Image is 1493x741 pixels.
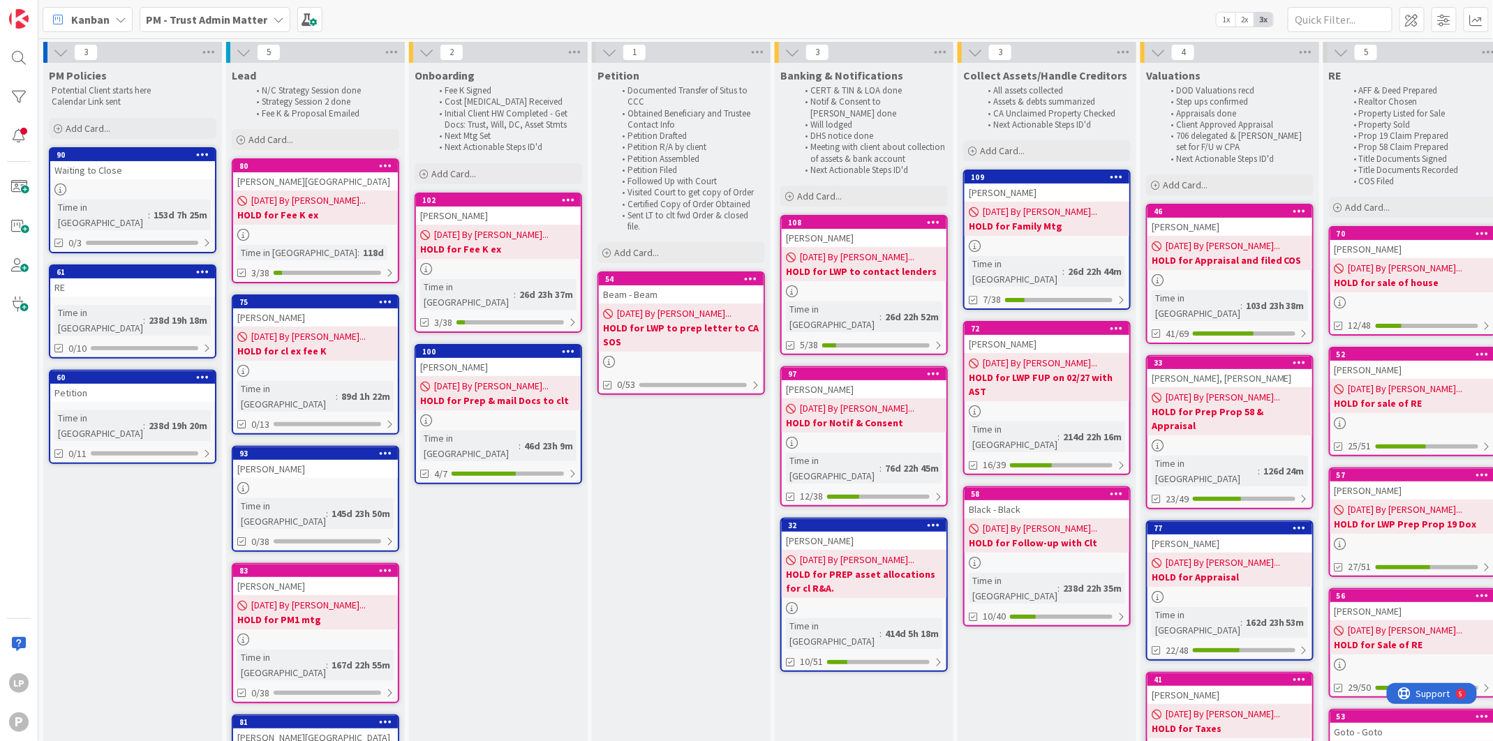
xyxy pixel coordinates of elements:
[1163,108,1312,119] li: Appraisals done
[623,44,646,61] span: 1
[782,216,946,229] div: 108
[54,410,143,441] div: Time in [GEOGRAPHIC_DATA]
[614,246,659,259] span: Add Card...
[1258,463,1260,479] span: :
[879,309,882,324] span: :
[605,274,764,284] div: 54
[1147,357,1312,387] div: 33[PERSON_NAME], [PERSON_NAME]
[969,256,1062,287] div: Time in [GEOGRAPHIC_DATA]
[788,521,946,530] div: 32
[1152,570,1308,584] b: HOLD for Appraisal
[599,273,764,304] div: 54Beam - Beam
[597,68,639,82] span: Petition
[879,461,882,476] span: :
[71,11,110,28] span: Kanban
[415,68,475,82] span: Onboarding
[49,68,107,82] span: PM Policies
[357,245,359,260] span: :
[434,315,452,330] span: 3/38
[1166,643,1189,658] span: 22/48
[519,438,521,454] span: :
[440,44,463,61] span: 2
[232,563,399,703] a: 83[PERSON_NAME][DATE] By [PERSON_NAME]...HOLD for PM1 mtgTime in [GEOGRAPHIC_DATA]:167d 22h 55m0/38
[1163,85,1312,96] li: DOD Valuations recd
[251,193,366,208] span: [DATE] By [PERSON_NAME]...
[420,279,514,310] div: Time in [GEOGRAPHIC_DATA]
[1217,13,1235,27] span: 1x
[359,245,387,260] div: 118d
[1349,439,1372,454] span: 25/51
[1146,204,1314,344] a: 46[PERSON_NAME][DATE] By [PERSON_NAME]...HOLD for Appraisal and filed COSTime in [GEOGRAPHIC_DATA...
[1260,463,1308,479] div: 126d 24m
[969,536,1125,550] b: HOLD for Follow-up with Clt
[248,108,397,119] li: Fee K & Proposal Emailed
[415,344,582,484] a: 100[PERSON_NAME][DATE] By [PERSON_NAME]...HOLD for Prep & mail Docs to cltTime in [GEOGRAPHIC_DAT...
[66,122,110,135] span: Add Card...
[780,68,903,82] span: Banking & Notifications
[233,447,398,460] div: 93
[434,467,447,481] span: 4/7
[233,172,398,190] div: [PERSON_NAME][GEOGRAPHIC_DATA]
[1349,382,1463,396] span: [DATE] By [PERSON_NAME]...
[1060,429,1125,444] div: 214d 22h 16m
[1349,261,1463,276] span: [DATE] By [PERSON_NAME]...
[1335,396,1491,410] b: HOLD for sale of RE
[416,345,581,376] div: 100[PERSON_NAME]
[1152,456,1258,486] div: Time in [GEOGRAPHIC_DATA]
[797,96,946,119] li: Notif & Consent to [PERSON_NAME] done
[50,371,215,384] div: 60
[1235,13,1254,27] span: 2x
[1147,522,1312,534] div: 77
[965,335,1129,353] div: [PERSON_NAME]
[965,500,1129,518] div: Black - Black
[521,438,577,454] div: 46d 23h 9m
[782,229,946,247] div: [PERSON_NAME]
[233,577,398,595] div: [PERSON_NAME]
[882,461,942,476] div: 76d 22h 45m
[963,486,1131,627] a: 58Black - Black[DATE] By [PERSON_NAME]...HOLD for Follow-up with CltTime in [GEOGRAPHIC_DATA]:238...
[797,85,946,96] li: CERT & TIN & LOA done
[1329,68,1342,82] span: RE
[1147,686,1312,704] div: [PERSON_NAME]
[68,341,87,356] span: 0/10
[1147,357,1312,369] div: 33
[980,85,1129,96] li: All assets collected
[434,379,549,394] span: [DATE] By [PERSON_NAME]...
[9,9,29,29] img: Visit kanbanzone.com
[415,193,582,333] a: 102[PERSON_NAME][DATE] By [PERSON_NAME]...HOLD for Fee K exTime in [GEOGRAPHIC_DATA]:26d 23h 37m3/38
[983,458,1006,472] span: 16/39
[1166,492,1189,507] span: 23/49
[1240,615,1242,630] span: :
[49,370,216,464] a: 60PetitionTime in [GEOGRAPHIC_DATA]:238d 19h 20m0/11
[237,245,357,260] div: Time in [GEOGRAPHIC_DATA]
[965,488,1129,518] div: 58Black - Black
[257,44,281,61] span: 5
[1057,581,1060,596] span: :
[52,96,214,107] p: Calendar Link sent
[233,447,398,478] div: 93[PERSON_NAME]
[1335,638,1491,652] b: HOLD for Sale of RE
[1152,405,1308,433] b: HOLD for Prep Prop 58 & Appraisal
[416,345,581,358] div: 100
[251,534,269,549] span: 0/38
[1254,13,1273,27] span: 3x
[1346,201,1390,214] span: Add Card...
[326,506,328,521] span: :
[1171,44,1195,61] span: 4
[782,368,946,398] div: 97[PERSON_NAME]
[971,172,1129,182] div: 109
[233,564,398,577] div: 83
[879,626,882,641] span: :
[971,489,1129,499] div: 58
[326,657,328,673] span: :
[965,488,1129,500] div: 58
[54,200,148,230] div: Time in [GEOGRAPHIC_DATA]
[239,566,398,576] div: 83
[1349,623,1463,638] span: [DATE] By [PERSON_NAME]...
[52,85,214,96] p: Potential Client starts here
[1064,264,1125,279] div: 26d 22h 44m
[1154,523,1312,533] div: 77
[788,218,946,227] div: 108
[237,381,336,412] div: Time in [GEOGRAPHIC_DATA]
[780,215,948,355] a: 108[PERSON_NAME][DATE] By [PERSON_NAME]...HOLD for LWP to contact lendersTime in [GEOGRAPHIC_DATA...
